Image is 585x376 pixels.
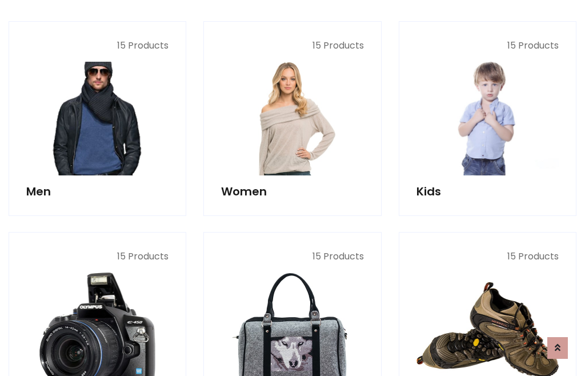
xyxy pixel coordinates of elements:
[221,185,363,198] h5: Women
[26,185,169,198] h5: Men
[26,39,169,53] p: 15 Products
[221,39,363,53] p: 15 Products
[416,250,559,263] p: 15 Products
[26,250,169,263] p: 15 Products
[416,185,559,198] h5: Kids
[416,39,559,53] p: 15 Products
[221,250,363,263] p: 15 Products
